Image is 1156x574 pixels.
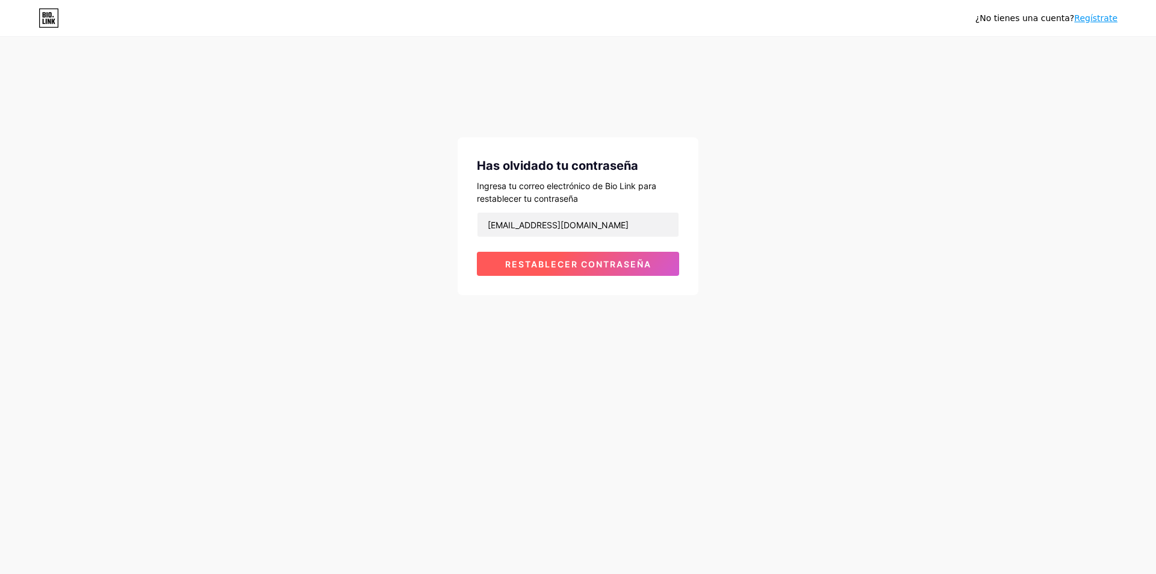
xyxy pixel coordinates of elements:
a: Regístrate [1074,13,1117,23]
input: Correo electrónico [477,213,679,237]
button: Restablecer contraseña [477,252,679,276]
font: ¿No tienes una cuenta? [975,13,1074,23]
font: Restablecer contraseña [505,259,651,269]
font: Ingresa tu correo electrónico de Bio Link para restablecer tu contraseña [477,181,656,204]
font: Has olvidado tu contraseña [477,158,638,173]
